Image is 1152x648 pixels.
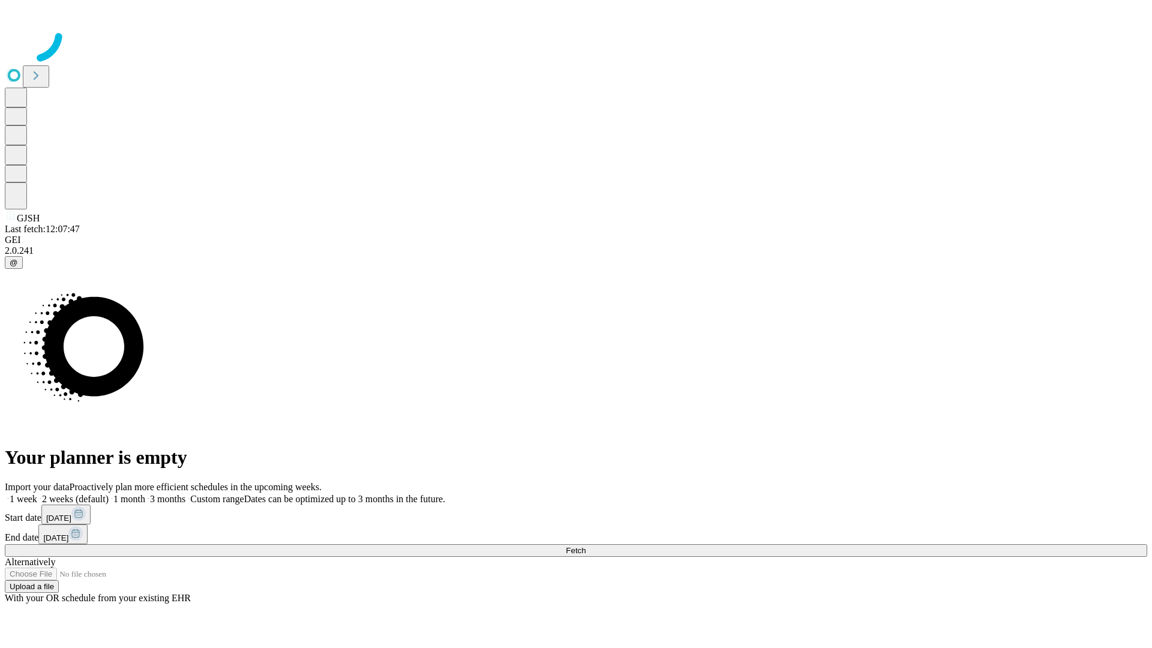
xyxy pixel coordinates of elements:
[5,557,55,567] span: Alternatively
[17,213,40,223] span: GJSH
[70,482,322,492] span: Proactively plan more efficient schedules in the upcoming weeks.
[190,494,244,504] span: Custom range
[46,514,71,523] span: [DATE]
[5,593,191,603] span: With your OR schedule from your existing EHR
[5,505,1147,524] div: Start date
[10,494,37,504] span: 1 week
[10,258,18,267] span: @
[5,235,1147,245] div: GEI
[5,482,70,492] span: Import your data
[41,505,91,524] button: [DATE]
[38,524,88,544] button: [DATE]
[5,224,80,234] span: Last fetch: 12:07:47
[43,533,68,542] span: [DATE]
[5,524,1147,544] div: End date
[566,546,586,555] span: Fetch
[5,544,1147,557] button: Fetch
[113,494,145,504] span: 1 month
[5,446,1147,469] h1: Your planner is empty
[5,245,1147,256] div: 2.0.241
[5,580,59,593] button: Upload a file
[244,494,445,504] span: Dates can be optimized up to 3 months in the future.
[150,494,185,504] span: 3 months
[42,494,109,504] span: 2 weeks (default)
[5,256,23,269] button: @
